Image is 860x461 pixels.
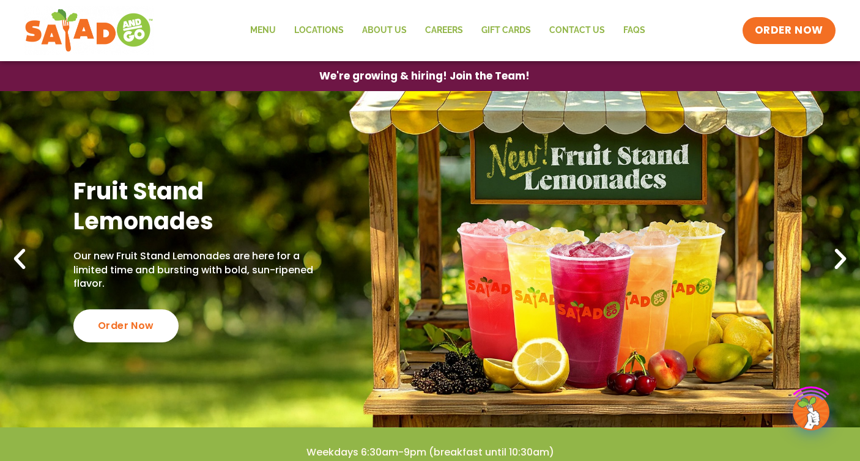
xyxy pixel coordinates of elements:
[614,17,654,45] a: FAQs
[301,62,548,90] a: We're growing & hiring! Join the Team!
[241,17,654,45] nav: Menu
[24,446,836,459] h4: Weekdays 6:30am-9pm (breakfast until 10:30am)
[353,17,416,45] a: About Us
[319,71,530,81] span: We're growing & hiring! Join the Team!
[241,17,285,45] a: Menu
[73,176,333,237] h2: Fruit Stand Lemonades
[73,249,333,290] p: Our new Fruit Stand Lemonades are here for a limited time and bursting with bold, sun-ripened fla...
[416,17,472,45] a: Careers
[24,6,154,55] img: new-SAG-logo-768×292
[472,17,540,45] a: GIFT CARDS
[540,17,614,45] a: Contact Us
[73,309,179,342] div: Order Now
[743,17,836,44] a: ORDER NOW
[755,23,823,38] span: ORDER NOW
[285,17,353,45] a: Locations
